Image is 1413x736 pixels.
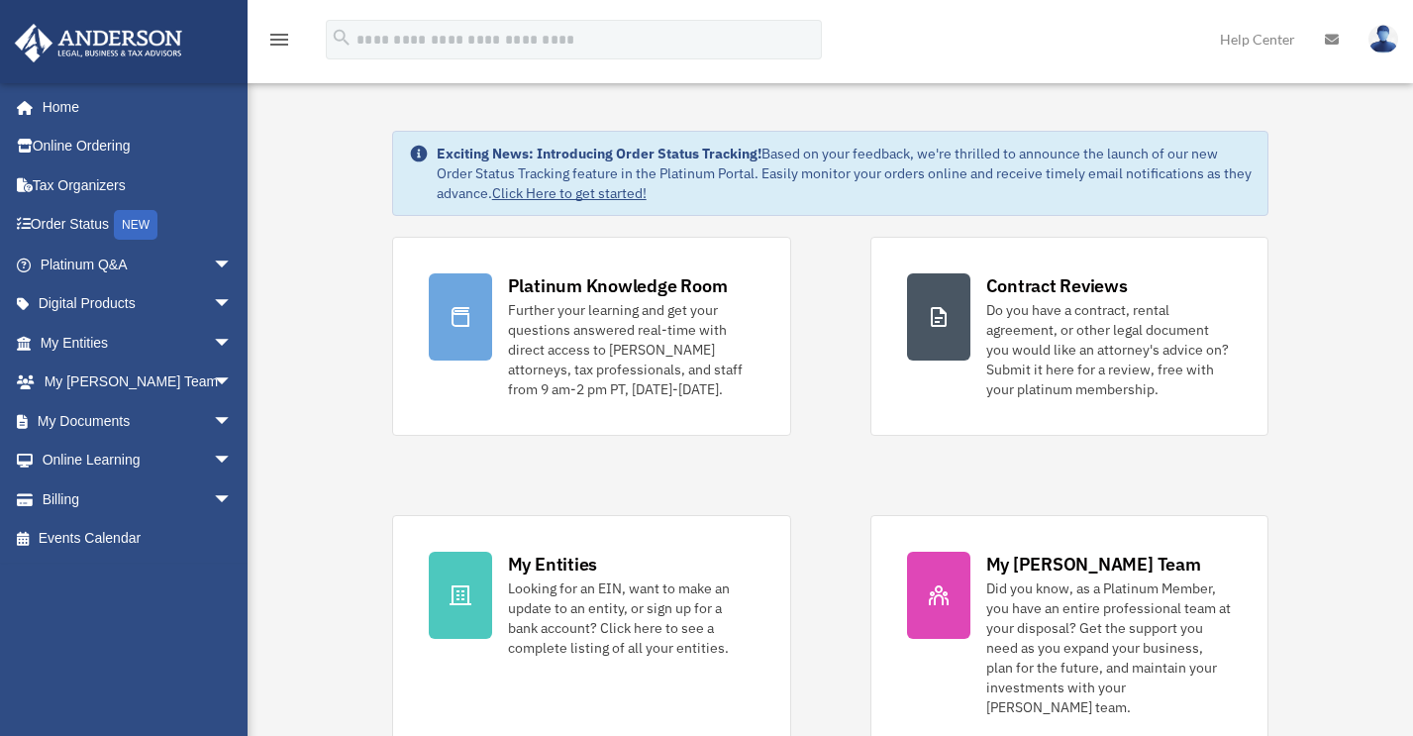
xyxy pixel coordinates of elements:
span: arrow_drop_down [213,363,252,403]
a: Home [14,87,252,127]
span: arrow_drop_down [213,323,252,364]
div: My Entities [508,552,597,577]
i: menu [267,28,291,52]
a: Tax Organizers [14,165,262,205]
a: Events Calendar [14,519,262,559]
span: arrow_drop_down [213,284,252,325]
div: NEW [114,210,157,240]
div: Based on your feedback, we're thrilled to announce the launch of our new Order Status Tracking fe... [437,144,1253,203]
img: Anderson Advisors Platinum Portal [9,24,188,62]
a: Online Learningarrow_drop_down [14,441,262,480]
div: Platinum Knowledge Room [508,273,728,298]
div: Further your learning and get your questions answered real-time with direct access to [PERSON_NAM... [508,300,755,399]
div: Did you know, as a Platinum Member, you have an entire professional team at your disposal? Get th... [986,578,1233,717]
img: User Pic [1368,25,1398,53]
div: My [PERSON_NAME] Team [986,552,1201,577]
a: Contract Reviews Do you have a contract, rental agreement, or other legal document you would like... [870,237,1269,436]
div: Looking for an EIN, want to make an update to an entity, or sign up for a bank account? Click her... [508,578,755,658]
a: Platinum Knowledge Room Further your learning and get your questions answered real-time with dire... [392,237,791,436]
span: arrow_drop_down [213,401,252,442]
span: arrow_drop_down [213,441,252,481]
a: Online Ordering [14,127,262,166]
a: My Entitiesarrow_drop_down [14,323,262,363]
a: Billingarrow_drop_down [14,479,262,519]
span: arrow_drop_down [213,245,252,285]
a: Digital Productsarrow_drop_down [14,284,262,324]
a: My [PERSON_NAME] Teamarrow_drop_down [14,363,262,402]
span: arrow_drop_down [213,479,252,520]
div: Contract Reviews [986,273,1128,298]
a: Click Here to get started! [492,184,647,202]
a: Order StatusNEW [14,205,262,246]
a: My Documentsarrow_drop_down [14,401,262,441]
strong: Exciting News: Introducing Order Status Tracking! [437,145,761,162]
a: menu [267,35,291,52]
a: Platinum Q&Aarrow_drop_down [14,245,262,284]
div: Do you have a contract, rental agreement, or other legal document you would like an attorney's ad... [986,300,1233,399]
i: search [331,27,353,49]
